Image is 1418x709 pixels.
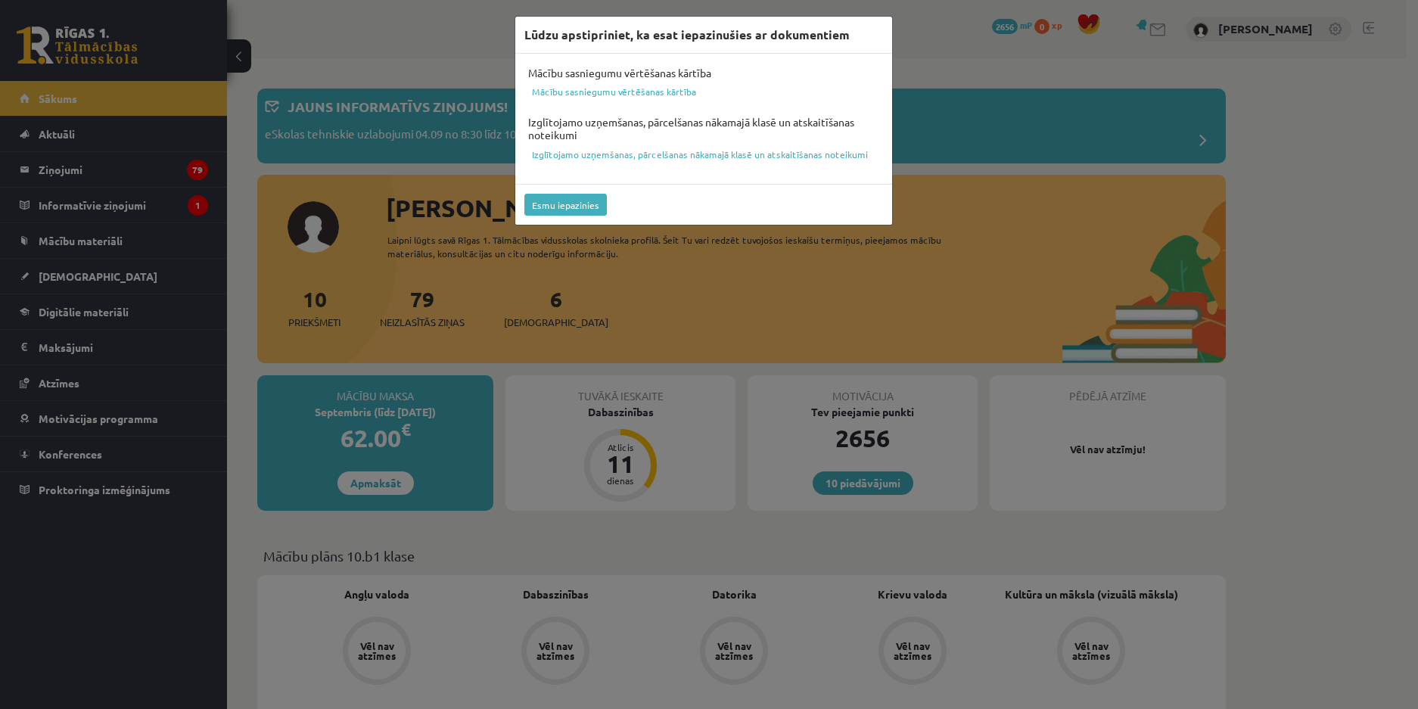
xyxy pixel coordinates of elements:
h4: Izglītojamo uzņemšanas, pārcelšanas nākamajā klasē un atskaitīšanas noteikumi [524,112,883,145]
h3: Lūdzu apstipriniet, ka esat iepazinušies ar dokumentiem [524,26,850,44]
a: Izglītojamo uzņemšanas, pārcelšanas nākamajā klasē un atskaitīšanas noteikumi [524,145,883,163]
h4: Mācību sasniegumu vērtēšanas kārtība [524,63,883,83]
a: Mācību sasniegumu vērtēšanas kārtība [524,82,883,101]
button: Esmu iepazinies [524,194,607,216]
